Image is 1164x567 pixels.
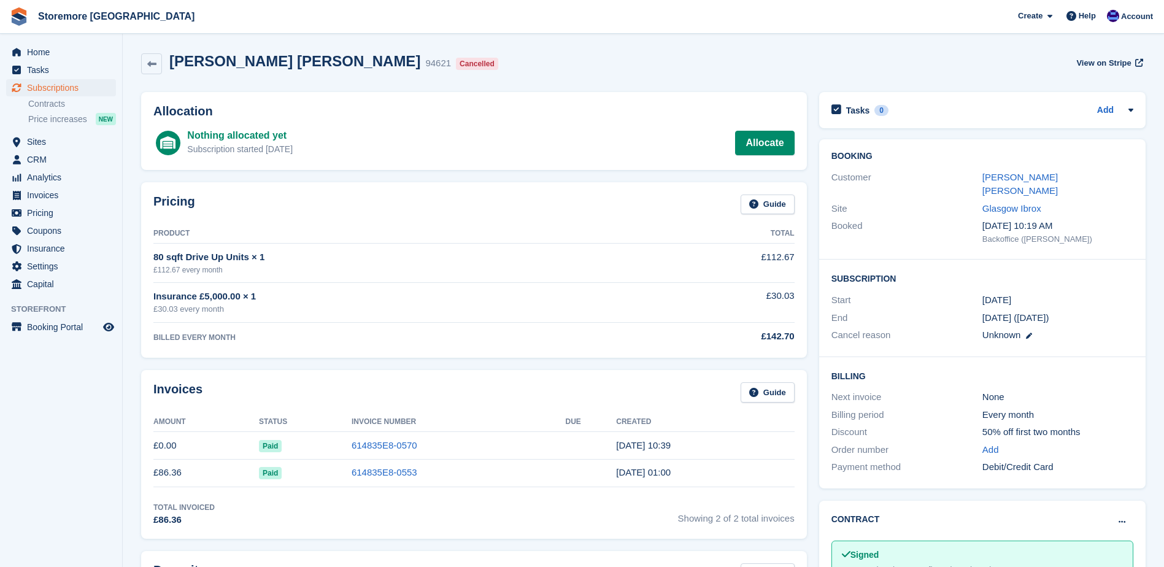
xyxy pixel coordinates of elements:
[1121,10,1153,23] span: Account
[27,276,101,293] span: Capital
[831,219,982,245] div: Booked
[874,105,888,116] div: 0
[647,244,795,282] td: £112.67
[982,312,1049,323] span: [DATE] ([DATE])
[27,44,101,61] span: Home
[6,187,116,204] a: menu
[28,98,116,110] a: Contracts
[153,104,795,118] h2: Allocation
[831,311,982,325] div: End
[27,318,101,336] span: Booking Portal
[33,6,199,26] a: Storemore [GEOGRAPHIC_DATA]
[259,412,352,432] th: Status
[153,432,259,460] td: £0.00
[831,408,982,422] div: Billing period
[831,202,982,216] div: Site
[10,7,28,26] img: stora-icon-8386f47178a22dfd0bd8f6a31ec36ba5ce8667c1dd55bd0f319d3a0aa187defe.svg
[153,459,259,487] td: £86.36
[6,204,116,222] a: menu
[456,58,498,70] div: Cancelled
[741,195,795,215] a: Guide
[28,114,87,125] span: Price increases
[259,467,282,479] span: Paid
[735,131,794,155] a: Allocate
[27,151,101,168] span: CRM
[982,219,1133,233] div: [DATE] 10:19 AM
[616,467,671,477] time: 2025-07-28 00:00:54 UTC
[101,320,116,334] a: Preview store
[831,293,982,307] div: Start
[153,303,647,315] div: £30.03 every month
[153,502,215,513] div: Total Invoiced
[425,56,451,71] div: 94621
[831,460,982,474] div: Payment method
[1097,104,1114,118] a: Add
[831,513,880,526] h2: Contract
[27,240,101,257] span: Insurance
[27,222,101,239] span: Coupons
[96,113,116,125] div: NEW
[616,440,671,450] time: 2025-08-01 09:39:43 UTC
[153,332,647,343] div: BILLED EVERY MONTH
[678,502,795,527] span: Showing 2 of 2 total invoices
[27,61,101,79] span: Tasks
[153,513,215,527] div: £86.36
[982,443,999,457] a: Add
[1071,53,1146,73] a: View on Stripe
[982,172,1058,196] a: [PERSON_NAME] [PERSON_NAME]
[6,169,116,186] a: menu
[831,369,1133,382] h2: Billing
[27,258,101,275] span: Settings
[27,169,101,186] span: Analytics
[982,203,1041,214] a: Glasgow Ibrox
[27,204,101,222] span: Pricing
[831,443,982,457] div: Order number
[1076,57,1131,69] span: View on Stripe
[153,224,647,244] th: Product
[6,133,116,150] a: menu
[831,152,1133,161] h2: Booking
[982,390,1133,404] div: None
[6,44,116,61] a: menu
[647,224,795,244] th: Total
[982,460,1133,474] div: Debit/Credit Card
[153,412,259,432] th: Amount
[831,390,982,404] div: Next invoice
[352,440,417,450] a: 614835E8-0570
[6,318,116,336] a: menu
[6,151,116,168] a: menu
[28,112,116,126] a: Price increases NEW
[6,258,116,275] a: menu
[6,222,116,239] a: menu
[27,133,101,150] span: Sites
[6,240,116,257] a: menu
[6,276,116,293] a: menu
[259,440,282,452] span: Paid
[831,272,1133,284] h2: Subscription
[153,382,202,403] h2: Invoices
[153,250,647,264] div: 80 sqft Drive Up Units × 1
[1107,10,1119,22] img: Angela
[153,290,647,304] div: Insurance £5,000.00 × 1
[741,382,795,403] a: Guide
[842,549,1123,561] div: Signed
[846,105,870,116] h2: Tasks
[616,412,794,432] th: Created
[831,171,982,198] div: Customer
[647,330,795,344] div: £142.70
[831,328,982,342] div: Cancel reason
[153,264,647,276] div: £112.67 every month
[27,79,101,96] span: Subscriptions
[647,282,795,322] td: £30.03
[982,408,1133,422] div: Every month
[831,425,982,439] div: Discount
[153,195,195,215] h2: Pricing
[352,467,417,477] a: 614835E8-0553
[11,303,122,315] span: Storefront
[982,425,1133,439] div: 50% off first two months
[6,61,116,79] a: menu
[1018,10,1043,22] span: Create
[566,412,617,432] th: Due
[982,293,1011,307] time: 2025-08-04 23:00:00 UTC
[27,187,101,204] span: Invoices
